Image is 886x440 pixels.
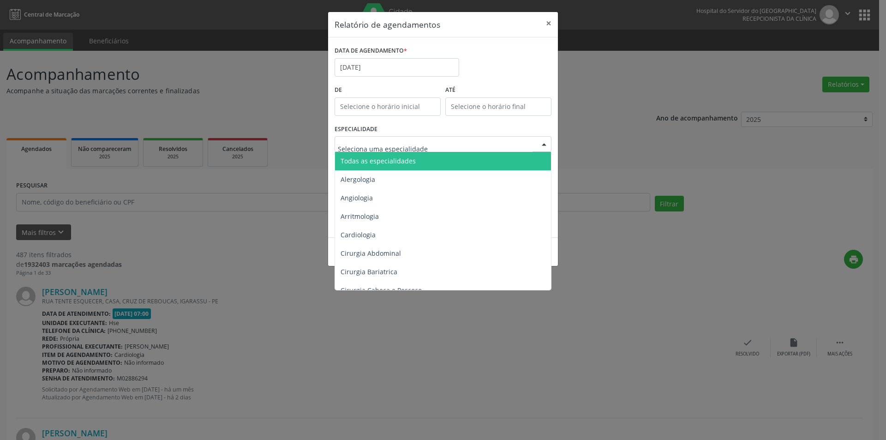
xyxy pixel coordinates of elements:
label: ESPECIALIDADE [335,122,377,137]
h5: Relatório de agendamentos [335,18,440,30]
span: Cardiologia [341,230,376,239]
span: Alergologia [341,175,375,184]
label: De [335,83,441,97]
span: Todas as especialidades [341,157,416,165]
span: Arritmologia [341,212,379,221]
span: Cirurgia Bariatrica [341,267,397,276]
span: Cirurgia Abdominal [341,249,401,258]
input: Seleciona uma especialidade [338,139,533,158]
input: Selecione o horário final [445,97,551,116]
label: DATA DE AGENDAMENTO [335,44,407,58]
input: Selecione o horário inicial [335,97,441,116]
span: Cirurgia Cabeça e Pescoço [341,286,422,295]
span: Angiologia [341,193,373,202]
label: ATÉ [445,83,551,97]
button: Close [539,12,558,35]
input: Selecione uma data ou intervalo [335,58,459,77]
